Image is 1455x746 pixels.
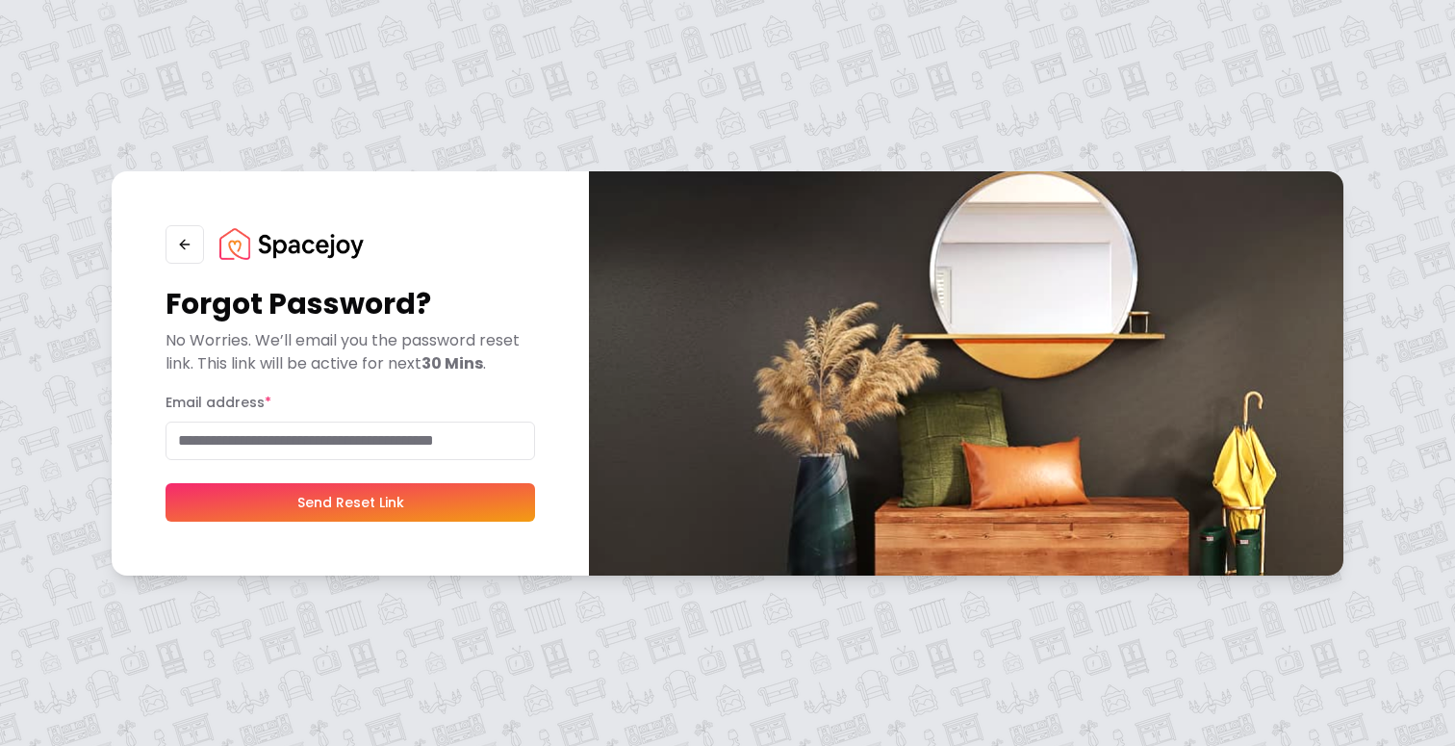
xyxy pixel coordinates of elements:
[589,171,1343,576] img: banner
[166,329,535,375] p: No Worries. We’ll email you the password reset link. This link will be active for next .
[421,352,483,374] b: 30 Mins
[166,483,535,522] button: Send Reset Link
[219,228,364,259] img: Spacejoy Logo
[166,393,271,412] label: Email address
[166,287,535,322] h1: Forgot Password?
